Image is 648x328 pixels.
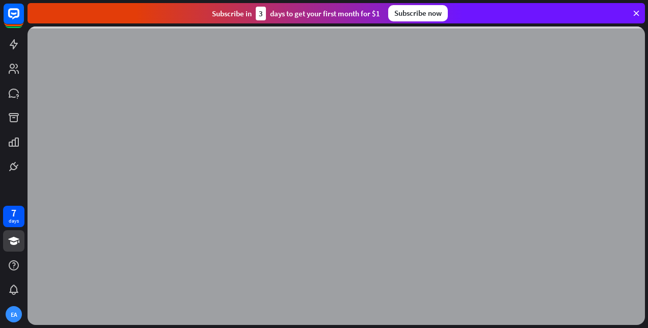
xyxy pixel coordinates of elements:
a: 7 days [3,206,24,227]
div: days [9,217,19,225]
div: Subscribe now [388,5,448,21]
div: 7 [11,208,16,217]
div: Subscribe in days to get your first month for $1 [212,7,380,20]
div: 3 [256,7,266,20]
div: EA [6,306,22,322]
